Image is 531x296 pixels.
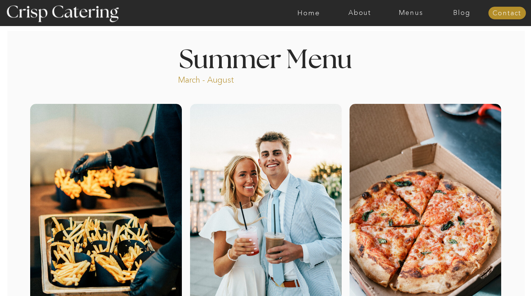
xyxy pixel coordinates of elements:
[283,9,334,17] a: Home
[488,10,526,17] a: Contact
[334,9,385,17] a: About
[436,9,487,17] a: Blog
[178,74,281,83] p: March - August
[162,47,369,69] h1: Summer Menu
[385,9,436,17] a: Menus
